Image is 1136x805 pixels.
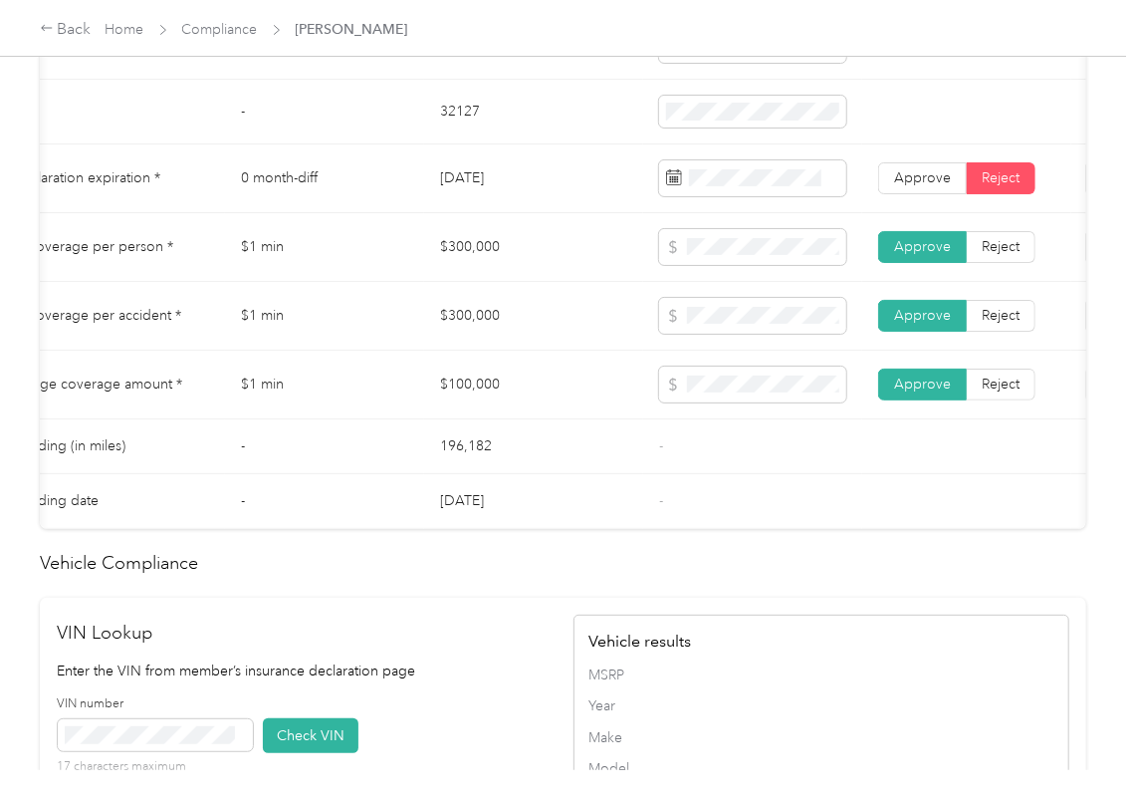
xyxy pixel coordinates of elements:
[982,376,1020,393] span: Reject
[894,238,951,255] span: Approve
[588,727,1054,748] span: Make
[225,419,424,474] td: -
[182,21,258,38] a: Compliance
[225,144,424,213] td: 0 month-diff
[982,238,1020,255] span: Reject
[106,21,144,38] a: Home
[982,307,1020,324] span: Reject
[424,474,643,529] td: [DATE]
[40,550,1086,577] h2: Vehicle Compliance
[894,169,951,186] span: Approve
[296,19,408,40] span: [PERSON_NAME]
[40,18,92,42] div: Back
[225,351,424,419] td: $1 min
[225,80,424,144] td: -
[424,351,643,419] td: $100,000
[263,718,358,753] button: Check VIN
[225,474,424,529] td: -
[424,282,643,351] td: $300,000
[588,630,1054,654] h4: Vehicle results
[58,758,253,776] p: 17 characters maximum
[424,80,643,144] td: 32127
[225,282,424,351] td: $1 min
[424,144,643,213] td: [DATE]
[588,758,1054,779] span: Model
[894,376,951,393] span: Approve
[424,213,643,282] td: $300,000
[588,665,1054,685] span: MSRP
[424,419,643,474] td: 196,182
[894,307,951,324] span: Approve
[1024,693,1136,805] iframe: Everlance-gr Chat Button Frame
[588,695,1054,716] span: Year
[225,213,424,282] td: $1 min
[982,169,1020,186] span: Reject
[659,492,663,509] span: -
[659,437,663,454] span: -
[58,695,253,713] label: VIN number
[58,620,554,647] h2: VIN Lookup
[58,661,554,681] p: Enter the VIN from member’s insurance declaration page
